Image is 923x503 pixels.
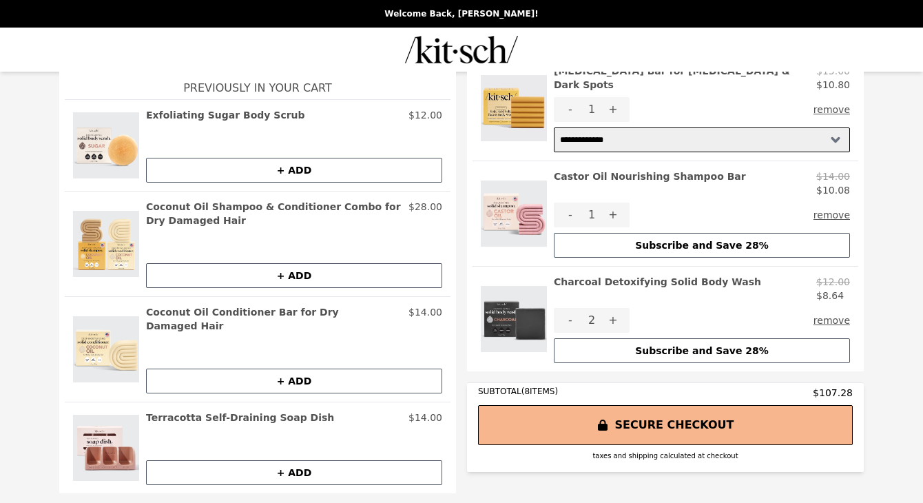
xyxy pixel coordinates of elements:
[816,170,850,183] p: $14.00
[554,64,811,92] h2: [MEDICAL_DATA] Bar for [MEDICAL_DATA] & Dark Spots
[146,263,442,288] button: + ADD
[554,275,761,302] h2: Charcoal Detoxifying Solid Body Wash
[813,386,853,400] span: $107.28
[73,108,139,183] img: Exfoliating Sugar Body Scrub
[554,233,850,258] button: Subscribe and Save 28%
[521,387,558,396] span: ( 8 ITEMS)
[478,387,521,396] span: SUBTOTAL
[597,97,630,122] button: +
[587,203,597,227] div: 1
[146,158,442,183] button: + ADD
[813,308,850,333] button: remove
[587,308,597,333] div: 2
[587,97,597,122] div: 1
[813,203,850,227] button: remove
[408,305,442,333] p: $14.00
[481,64,547,152] img: Kojic Acid Bar for Hyperpigmentation & Dark Spots
[478,405,853,445] button: SECURE CHECKOUT
[554,170,746,197] h2: Castor Oil Nourishing Shampoo Bar
[408,108,442,122] p: $12.00
[405,36,518,63] img: Brand Logo
[816,78,850,92] p: $10.80
[816,275,850,289] p: $12.00
[554,97,587,122] button: -
[554,127,850,152] select: Select a subscription option
[65,66,450,99] h1: Previously In Your Cart
[813,97,850,122] button: remove
[146,460,442,485] button: + ADD
[816,183,850,197] p: $10.08
[73,411,139,485] img: Terracotta Self-Draining Soap Dish
[554,308,587,333] button: -
[816,289,850,302] p: $8.64
[146,411,334,424] h2: Terracotta Self-Draining Soap Dish
[408,200,442,227] p: $28.00
[146,108,305,122] h2: Exfoliating Sugar Body Scrub
[481,275,547,363] img: Charcoal Detoxifying Solid Body Wash
[554,338,850,363] button: Subscribe and Save 28%
[73,305,139,393] img: Coconut Oil Conditioner Bar for Dry Damaged Hair
[146,200,403,227] h2: Coconut Oil Shampoo & Conditioner Combo for Dry Damaged Hair
[597,203,630,227] button: +
[146,305,403,333] h2: Coconut Oil Conditioner Bar for Dry Damaged Hair
[481,170,547,258] img: Castor Oil Nourishing Shampoo Bar
[8,8,915,19] p: Welcome Back, [PERSON_NAME]!
[554,203,587,227] button: -
[597,308,630,333] button: +
[478,451,853,461] div: taxes and shipping calculated at checkout
[146,369,442,393] button: + ADD
[408,411,442,424] p: $14.00
[73,200,139,288] img: Coconut Oil Shampoo & Conditioner Combo for Dry Damaged Hair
